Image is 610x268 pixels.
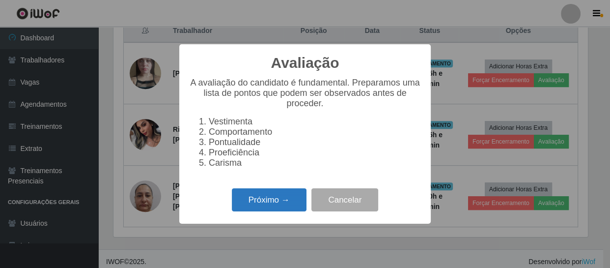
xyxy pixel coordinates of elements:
[209,148,421,158] li: Proeficiência
[209,158,421,168] li: Carisma
[209,117,421,127] li: Vestimenta
[209,127,421,137] li: Comportamento
[271,54,339,72] h2: Avaliação
[189,78,421,109] p: A avaliação do candidato é fundamental. Preparamos uma lista de pontos que podem ser observados a...
[311,188,378,211] button: Cancelar
[232,188,306,211] button: Próximo →
[209,137,421,148] li: Pontualidade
